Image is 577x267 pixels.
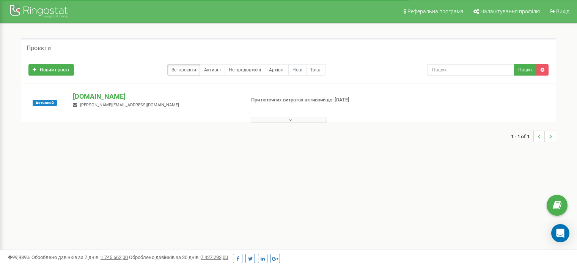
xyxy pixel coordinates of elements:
[129,254,228,260] span: Оброблено дзвінків за 30 днів :
[27,45,51,52] h5: Проєкти
[514,64,537,76] button: Пошук
[200,64,225,76] a: Активні
[407,8,464,14] span: Реферальна програма
[306,64,326,76] a: Тріал
[265,64,289,76] a: Архівні
[551,224,569,242] div: Open Intercom Messenger
[31,254,128,260] span: Оброблено дзвінків за 7 днів :
[28,64,74,76] a: Новий проєкт
[288,64,307,76] a: Нові
[251,96,373,104] p: При поточних витратах активний до: [DATE]
[511,123,556,150] nav: ...
[80,103,179,107] span: [PERSON_NAME][EMAIL_ADDRESS][DOMAIN_NAME]
[556,8,569,14] span: Вихід
[201,254,228,260] u: 7 427 293,00
[73,92,239,101] p: [DOMAIN_NAME]
[480,8,540,14] span: Налаштування профілю
[427,64,514,76] input: Пошук
[511,131,533,142] span: 1 - 1 of 1
[8,254,30,260] span: 99,989%
[101,254,128,260] u: 1 745 662,00
[167,64,200,76] a: Всі проєкти
[225,64,265,76] a: Не продовжені
[33,100,57,106] span: Активний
